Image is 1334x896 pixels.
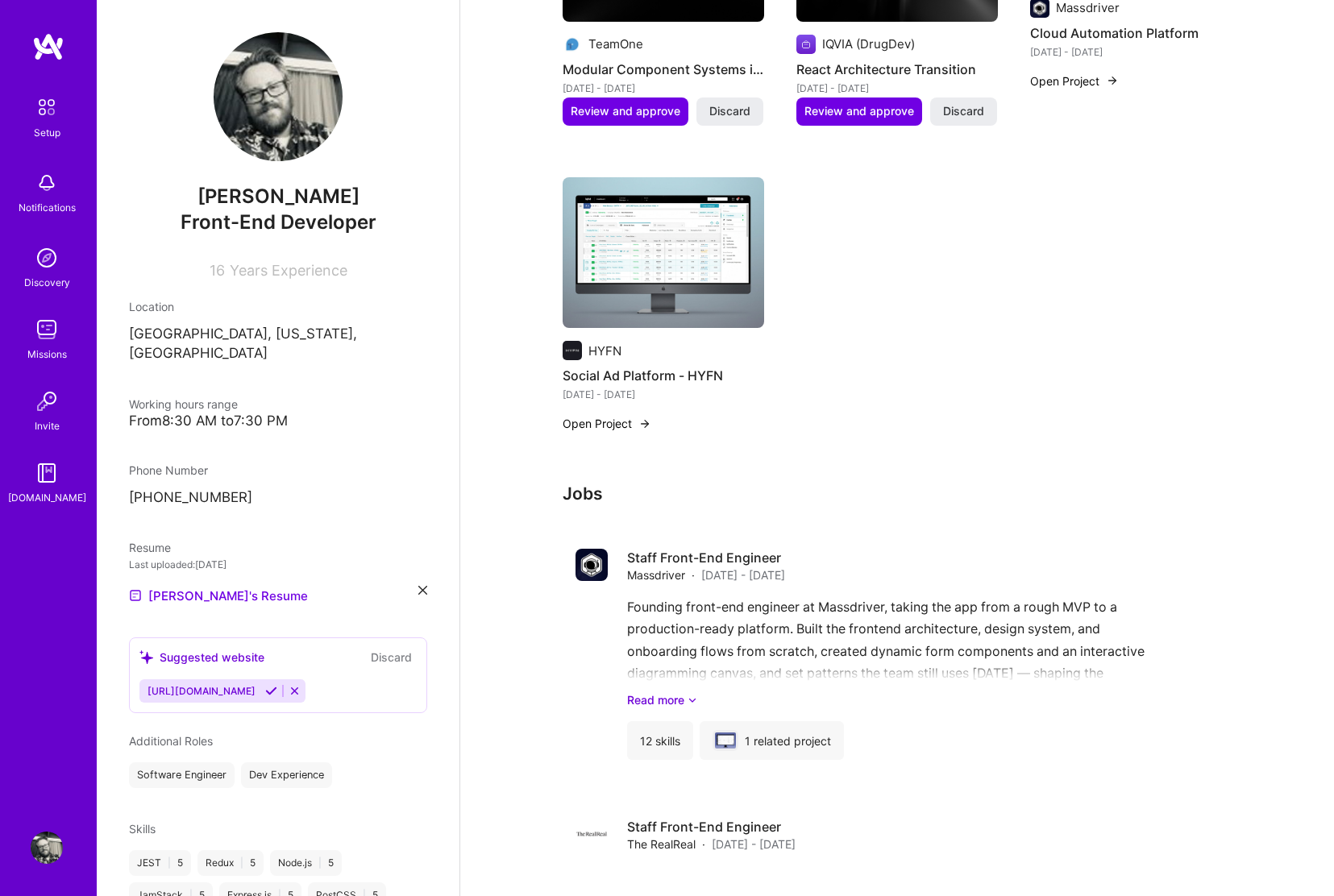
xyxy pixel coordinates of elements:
[129,589,142,602] img: Resume
[627,836,696,852] span: The RealReal
[129,397,238,411] span: Working hours range
[688,691,697,708] i: icon ArrowDownSecondaryDark
[24,274,70,291] div: Discovery
[129,822,156,836] span: Skills
[129,734,213,748] span: Additional Roles
[563,365,764,386] h4: Social Ad Platform - HYFN
[796,35,816,54] img: Company logo
[1030,23,1232,44] h4: Cloud Automation Platform
[1030,73,1119,89] button: Open Project
[230,262,347,279] span: Years Experience
[588,342,621,359] div: HYFN
[318,857,322,869] span: |
[576,818,608,850] img: Company logo
[35,417,60,434] div: Invite
[148,685,256,697] span: [URL][DOMAIN_NAME]
[563,59,764,80] h4: Modular Component Systems in JSP
[210,262,225,279] span: 16
[563,415,651,432] button: Open Project
[214,32,343,161] img: User Avatar
[181,210,376,234] span: Front-End Developer
[129,185,427,209] span: [PERSON_NAME]
[241,762,332,788] div: Dev Experience
[129,541,171,554] span: Resume
[796,59,998,80] h4: React Architecture Transition
[129,298,427,315] div: Location
[576,549,608,581] img: Company logo
[265,685,277,697] i: Accept
[129,488,427,508] p: [PHONE_NUMBER]
[289,685,301,697] i: Reject
[139,650,153,664] i: icon SuggestedTeams
[27,832,67,864] a: User Avatar
[627,721,693,760] div: 12 skills
[930,97,997,125] button: Discard
[627,566,685,583] span: Massdriver
[563,386,764,403] div: [DATE] - [DATE]
[701,566,785,583] span: [DATE] - [DATE]
[943,103,984,119] span: Discard
[804,103,914,119] span: Review and approve
[129,556,427,573] div: Last uploaded: [DATE]
[418,586,427,595] i: icon Close
[638,417,651,430] img: arrow-right
[627,818,796,836] h4: Staff Front-End Engineer
[563,97,688,125] button: Review and approve
[31,242,63,274] img: discovery
[563,80,764,97] div: [DATE] - [DATE]
[796,97,922,125] button: Review and approve
[1030,44,1232,60] div: [DATE] - [DATE]
[700,721,844,760] div: 1 related project
[563,177,764,329] img: Social Ad Platform - HYFN
[715,732,736,749] img: Massdriver
[27,346,67,363] div: Missions
[129,850,191,876] div: JEST 5
[129,762,235,788] div: Software Engineer
[627,549,785,566] h4: Staff Front-End Engineer
[627,691,1219,708] a: Read more
[796,80,998,97] div: [DATE] - [DATE]
[692,566,695,583] span: ·
[709,103,750,119] span: Discard
[702,836,705,852] span: ·
[31,313,63,346] img: teamwork
[34,124,60,141] div: Setup
[129,586,308,605] a: [PERSON_NAME]'s Resume
[197,850,264,876] div: Redux 5
[270,850,342,876] div: Node.js 5
[696,97,763,125] button: Discard
[588,35,643,52] div: TeamOne
[31,832,63,864] img: User Avatar
[240,857,243,869] span: |
[31,457,63,489] img: guide book
[129,413,427,429] div: From 8:30 AM to 7:30 PM
[129,463,208,477] span: Phone Number
[139,649,264,666] div: Suggested website
[563,341,582,360] img: Company logo
[129,325,427,363] p: [GEOGRAPHIC_DATA], [US_STATE], [GEOGRAPHIC_DATA]
[8,489,86,506] div: [DOMAIN_NAME]
[366,648,417,666] button: Discard
[712,836,796,852] span: [DATE] - [DATE]
[31,167,63,199] img: bell
[571,103,680,119] span: Review and approve
[563,35,582,54] img: Company logo
[30,90,64,124] img: setup
[32,32,64,61] img: logo
[563,483,1232,504] h3: Jobs
[19,199,76,216] div: Notifications
[31,385,63,417] img: Invite
[1106,74,1119,87] img: arrow-right
[168,857,171,869] span: |
[822,35,915,52] div: IQVIA (DrugDev)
